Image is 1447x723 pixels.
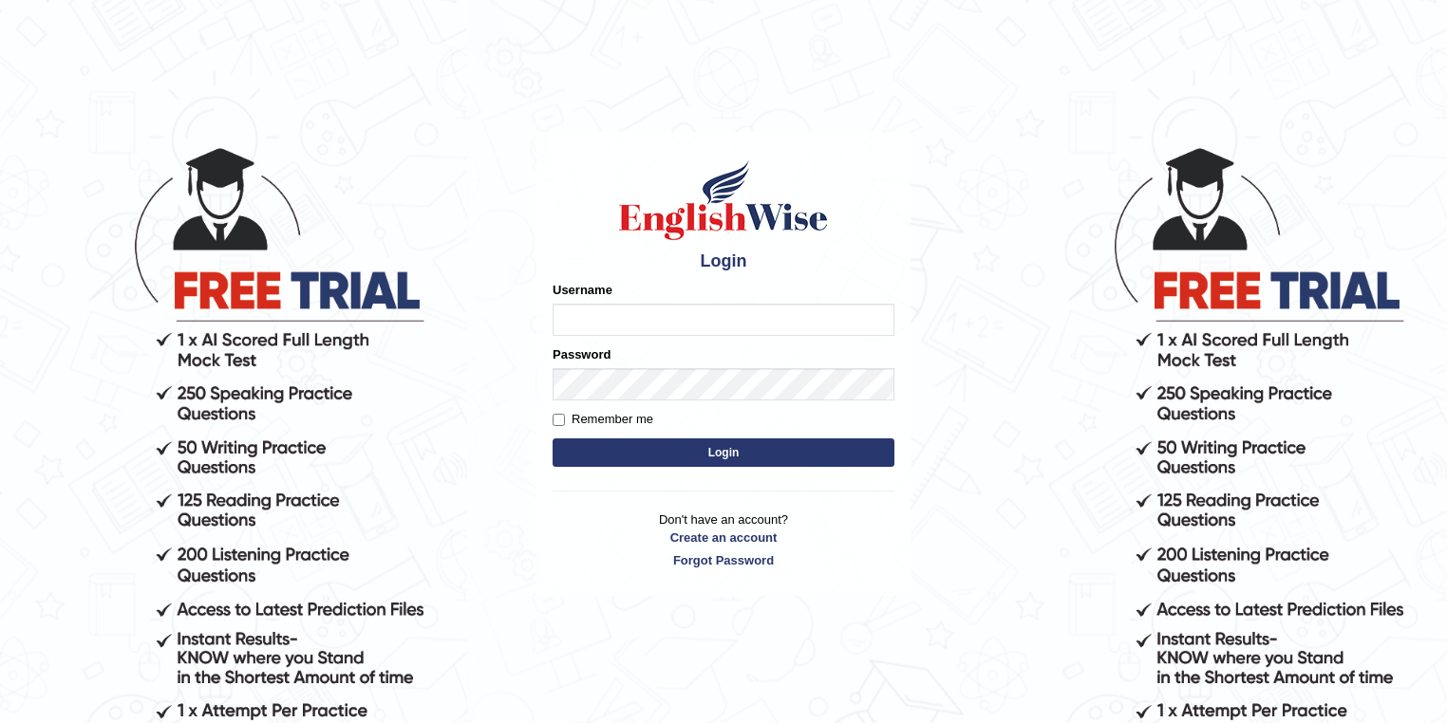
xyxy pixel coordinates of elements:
[553,281,612,299] label: Username
[553,410,653,429] label: Remember me
[553,252,894,271] h4: Login
[553,510,894,569] p: Don't have an account?
[553,528,894,547] a: Create an account
[615,158,832,243] img: Logo of English Wise sign in for intelligent practice with AI
[553,551,894,569] a: Forgot Password
[553,414,565,426] input: Remember me
[553,345,611,363] label: Password
[553,438,894,467] button: Login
